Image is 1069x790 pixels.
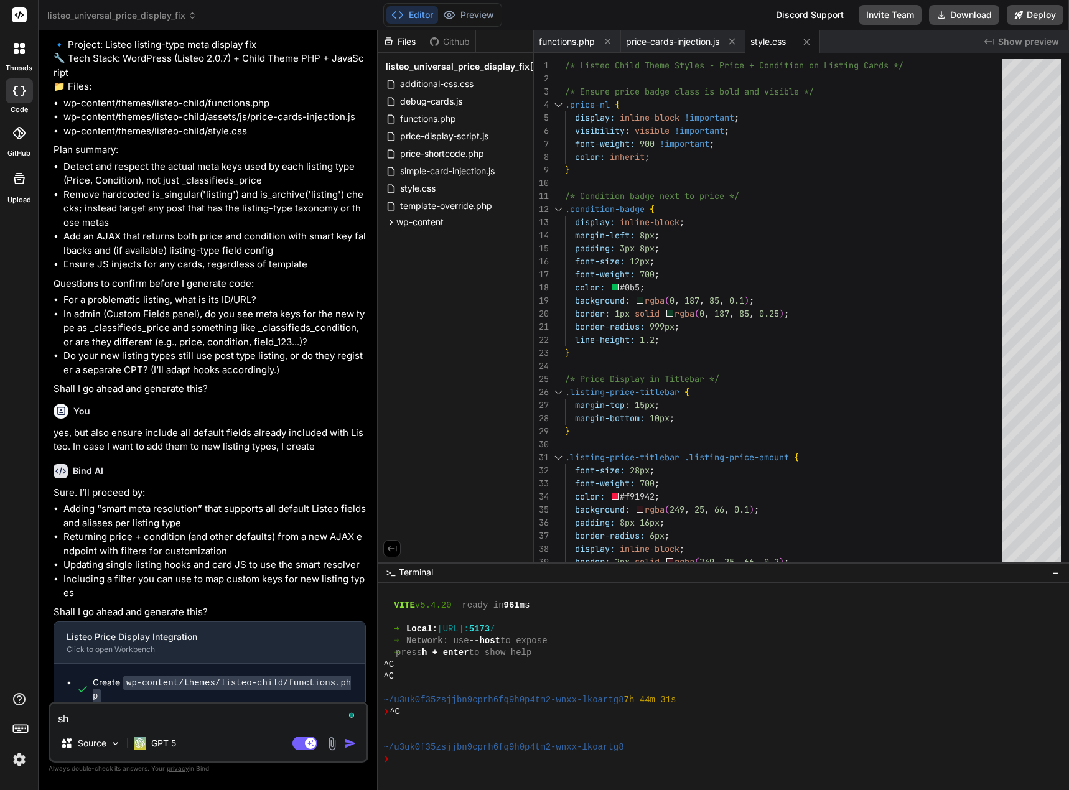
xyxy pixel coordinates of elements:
div: 3 [534,85,549,98]
span: color: [575,491,605,502]
span: 10px [650,412,670,424]
span: ; [650,465,655,476]
div: 38 [534,542,549,555]
span: , [750,308,755,319]
img: attachment [325,737,339,751]
span: display: [575,112,615,123]
div: 9 [534,164,549,177]
div: 5 [534,111,549,124]
div: 20 [534,307,549,320]
span: visible [635,125,670,136]
button: Listeo Price Display IntegrationClick to open Workbench [54,622,345,663]
span: [URL]: [437,623,469,635]
div: 17 [534,268,549,281]
div: 39 [534,555,549,569]
span: margin-top: [575,399,630,411]
span: .price-nl [565,99,610,110]
span: ; [665,530,670,541]
span: 900 [640,138,655,149]
div: 33 [534,477,549,490]
span: listeo_universal_price_display_fix [47,9,197,22]
div: 23 [534,346,549,360]
button: Deploy [1007,5,1063,25]
span: 6px [650,530,665,541]
span: } [565,425,570,437]
span: inline-block [620,216,679,228]
span: ; [655,399,660,411]
li: wp-content/themes/listeo-child/assets/js/price-cards-injection.js [63,110,366,124]
span: 249 [700,556,715,567]
span: ready in [462,600,503,611]
p: GPT 5 [151,737,176,750]
p: 🔹 Project: Listeo listing-type meta display fix 🔧 Tech Stack: WordPress (Listeo 2.0.7) + Child Th... [54,38,366,94]
span: background: [575,295,630,306]
span: inline-block [620,112,679,123]
div: 27 [534,399,549,412]
span: rgba [645,504,665,515]
span: / [490,623,495,635]
span: 7h 44m 31s [624,694,676,706]
li: Adding “smart meta resolution” that supports all default Listeo fields and aliases per listing type [63,502,366,530]
span: 187 [715,308,730,319]
span: 8px [620,517,635,528]
span: listeo_universal_price_display_fix [386,60,530,73]
span: ; [675,321,679,332]
span: ; [645,151,650,162]
span: ; [709,138,714,149]
button: Invite Team [859,5,922,25]
span: padding: [575,517,615,528]
button: Download [929,5,999,25]
span: ) [750,504,755,515]
div: Click to collapse the range. [550,203,566,216]
textarea: To enrich screen reader interactions, please activate Accessibility in Grammarly extension settings [50,704,366,726]
span: rgba [645,295,665,306]
div: Create [93,676,353,702]
span: price-cards-injection.js [626,35,719,48]
li: Detect and respect the actual meta keys used by each listing type (Price, Condition), not just _c... [63,160,366,188]
span: , [730,308,735,319]
span: ; [655,334,660,345]
span: Local [406,623,432,635]
span: border-radius: [575,321,645,332]
span: #0b5 [620,282,640,293]
span: margin-bottom: [575,412,645,424]
span: 28px [630,465,650,476]
span: 700 [640,269,655,280]
span: , [715,556,720,567]
span: border: [575,556,610,567]
span: 0.1 [735,504,750,515]
label: code [11,105,28,115]
span: .listing-price-titlebar [565,386,679,397]
span: debug-cards.js [399,94,464,109]
div: 4 [534,98,549,111]
div: 29 [534,425,549,438]
span: 1px [615,308,630,319]
span: display: [575,543,615,554]
div: Click to collapse the range. [550,386,566,399]
li: Remove hardcoded is_singular('listing') and is_archive('listing') checks; instead target any post... [63,188,366,230]
span: privacy [167,764,189,772]
span: price-shortcode.php [399,146,485,161]
span: border: [575,308,610,319]
span: n Listing Cards */ [814,60,903,71]
div: 7 [534,137,549,151]
h6: You [73,405,90,417]
span: ; [724,125,729,136]
span: 8px [640,230,655,241]
span: 999px [650,321,675,332]
span: ) [780,556,785,567]
span: !important [660,138,709,149]
li: Returning price + condition (and other defaults) from a new AJAX endpoint with filters for custom... [63,530,366,558]
h6: Bind AI [73,465,103,477]
span: VITE [394,600,415,611]
span: Show preview [998,35,1059,48]
p: Questions to confirm before I generate code: [54,277,366,291]
span: background: [575,504,630,515]
code: wp-content/themes/listeo-child/functions.php [93,676,351,704]
span: ; [655,269,660,280]
span: color: [575,282,605,293]
span: 5173 [469,623,490,635]
span: style.css [399,181,437,196]
div: 14 [534,229,549,242]
button: Editor [386,6,438,24]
